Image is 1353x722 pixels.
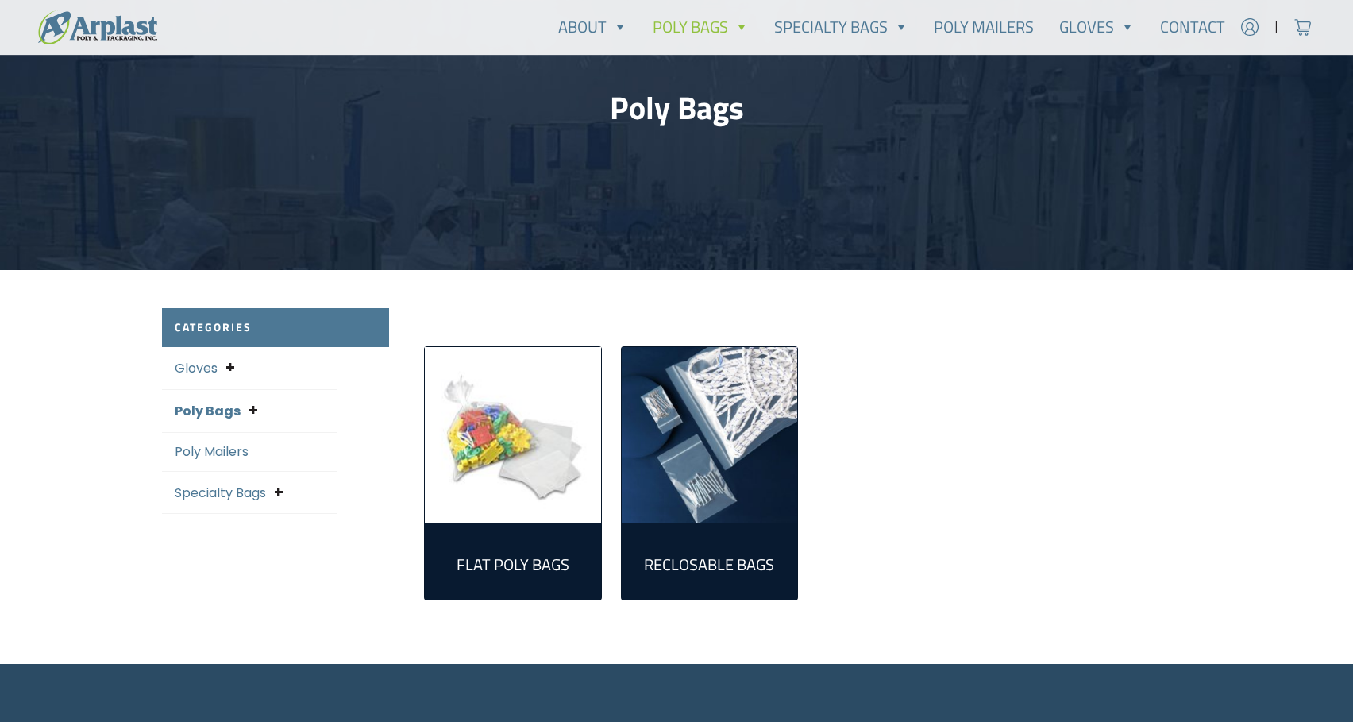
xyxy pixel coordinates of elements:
a: Poly Mailers [175,442,249,461]
img: Reclosable Bags [622,347,798,523]
a: Gloves [175,359,218,377]
a: Poly Bags [640,11,761,43]
a: Contact [1147,11,1238,43]
span: | [1274,17,1278,37]
a: Specialty Bags [175,484,266,502]
h1: Poly Bags [162,89,1191,127]
h2: Reclosable Bags [634,555,785,574]
a: Visit product category Flat Poly Bags [425,347,601,523]
h2: Flat Poly Bags [438,555,588,574]
a: About [545,11,640,43]
a: Specialty Bags [761,11,921,43]
a: Visit product category Reclosable Bags [622,347,798,523]
img: Flat Poly Bags [425,347,601,523]
a: Visit product category Flat Poly Bags [438,536,588,587]
img: logo [38,10,157,44]
a: Poly Mailers [921,11,1047,43]
a: Poly Bags [175,402,241,420]
a: Visit product category Reclosable Bags [634,536,785,587]
h2: Categories [162,308,389,347]
a: Gloves [1047,11,1147,43]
